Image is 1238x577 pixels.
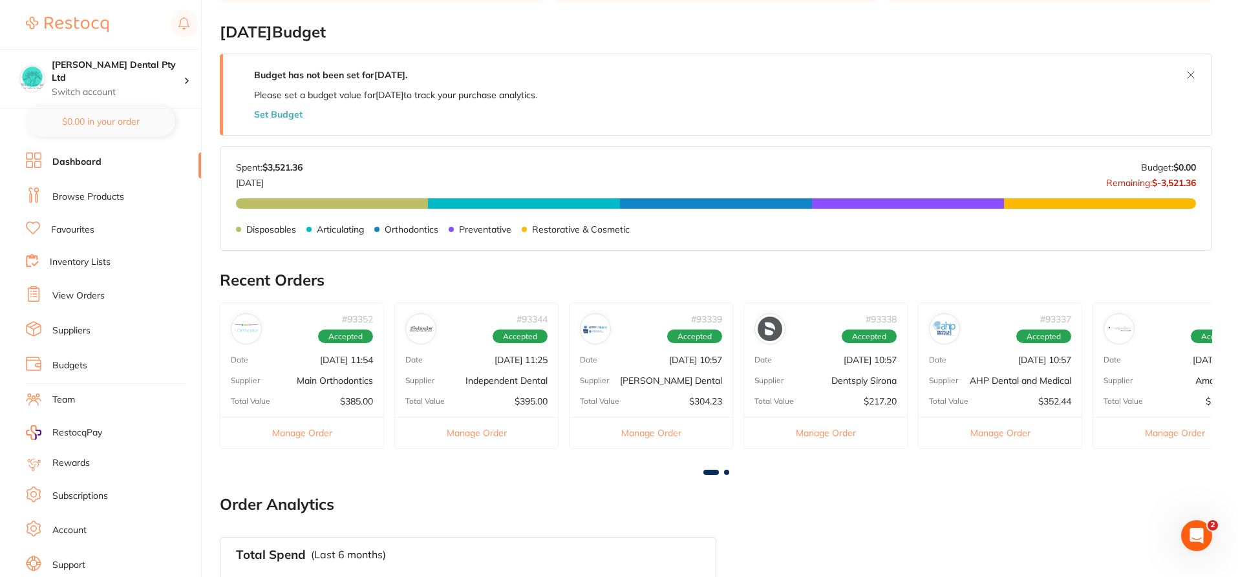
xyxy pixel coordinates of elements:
[236,173,303,188] p: [DATE]
[246,224,296,235] p: Disposables
[236,548,306,562] h3: Total Spend
[26,106,175,137] button: $0.00 in your order
[262,162,303,173] strong: $3,521.36
[231,355,248,364] p: Date
[580,376,609,385] p: Supplier
[50,256,111,269] a: Inventory Lists
[620,375,722,386] p: [PERSON_NAME] Dental
[1040,314,1071,324] p: # 93337
[844,355,897,365] p: [DATE] 10:57
[842,330,897,344] span: Accepted
[52,324,91,337] a: Suppliers
[831,375,897,386] p: Dentsply Sirona
[1106,173,1196,188] p: Remaining:
[220,496,1212,514] h2: Order Analytics
[517,314,548,324] p: # 93344
[52,559,85,572] a: Support
[220,271,1212,289] h2: Recent Orders
[744,417,907,448] button: Manage Order
[929,376,958,385] p: Supplier
[340,396,373,406] p: $385.00
[1038,396,1071,406] p: $352.44
[405,355,423,364] p: Date
[580,355,597,364] p: Date
[1018,355,1071,365] p: [DATE] 10:57
[220,417,383,448] button: Manage Order
[26,10,109,39] a: Restocq Logo
[1181,520,1212,551] iframe: Intercom live chat
[320,355,373,365] p: [DATE] 11:54
[1104,355,1121,364] p: Date
[231,376,260,385] p: Supplier
[234,317,259,341] img: Main Orthodontics
[758,317,782,341] img: Dentsply Sirona
[254,90,537,100] p: Please set a budget value for [DATE] to track your purchase analytics.
[52,426,102,439] span: RestocqPay
[929,355,946,364] p: Date
[20,66,45,90] img: Biltoft Dental Pty Ltd
[754,376,784,385] p: Supplier
[583,317,608,341] img: Erskine Dental
[866,314,897,324] p: # 93338
[459,224,511,235] p: Preventative
[667,330,722,344] span: Accepted
[669,355,722,365] p: [DATE] 10:57
[52,359,87,372] a: Budgets
[318,330,373,344] span: Accepted
[236,162,303,173] p: Spent:
[405,376,434,385] p: Supplier
[409,317,433,341] img: Independent Dental
[1104,397,1143,406] p: Total Value
[52,289,105,302] a: View Orders
[754,355,772,364] p: Date
[495,355,548,365] p: [DATE] 11:25
[580,397,619,406] p: Total Value
[932,317,957,341] img: AHP Dental and Medical
[26,17,109,32] img: Restocq Logo
[317,224,364,235] p: Articulating
[311,549,386,560] p: (Last 6 months)
[919,417,1082,448] button: Manage Order
[52,156,101,169] a: Dashboard
[691,314,722,324] p: # 93339
[532,224,630,235] p: Restorative & Cosmetic
[570,417,732,448] button: Manage Order
[689,396,722,406] p: $304.23
[52,490,108,503] a: Subscriptions
[52,191,124,204] a: Browse Products
[465,375,548,386] p: Independent Dental
[1016,330,1071,344] span: Accepted
[405,397,445,406] p: Total Value
[52,524,87,537] a: Account
[515,396,548,406] p: $395.00
[493,330,548,344] span: Accepted
[754,397,794,406] p: Total Value
[26,425,41,440] img: RestocqPay
[52,457,90,470] a: Rewards
[1152,177,1196,189] strong: $-3,521.36
[1104,376,1133,385] p: Supplier
[231,397,270,406] p: Total Value
[395,417,558,448] button: Manage Order
[52,393,75,406] a: Team
[385,224,438,235] p: Orthodontics
[254,109,303,120] button: Set Budget
[1107,317,1131,341] img: Amalgadent
[254,69,407,81] strong: Budget has not been set for [DATE] .
[864,396,897,406] p: $217.20
[297,375,373,386] p: Main Orthodontics
[1173,162,1196,173] strong: $0.00
[342,314,373,324] p: # 93352
[52,86,184,99] p: Switch account
[26,425,102,440] a: RestocqPay
[52,59,184,84] h4: Biltoft Dental Pty Ltd
[970,375,1071,386] p: AHP Dental and Medical
[220,23,1212,41] h2: [DATE] Budget
[51,224,94,236] a: Favourites
[929,397,968,406] p: Total Value
[1141,162,1196,173] p: Budget:
[1208,520,1218,530] span: 2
